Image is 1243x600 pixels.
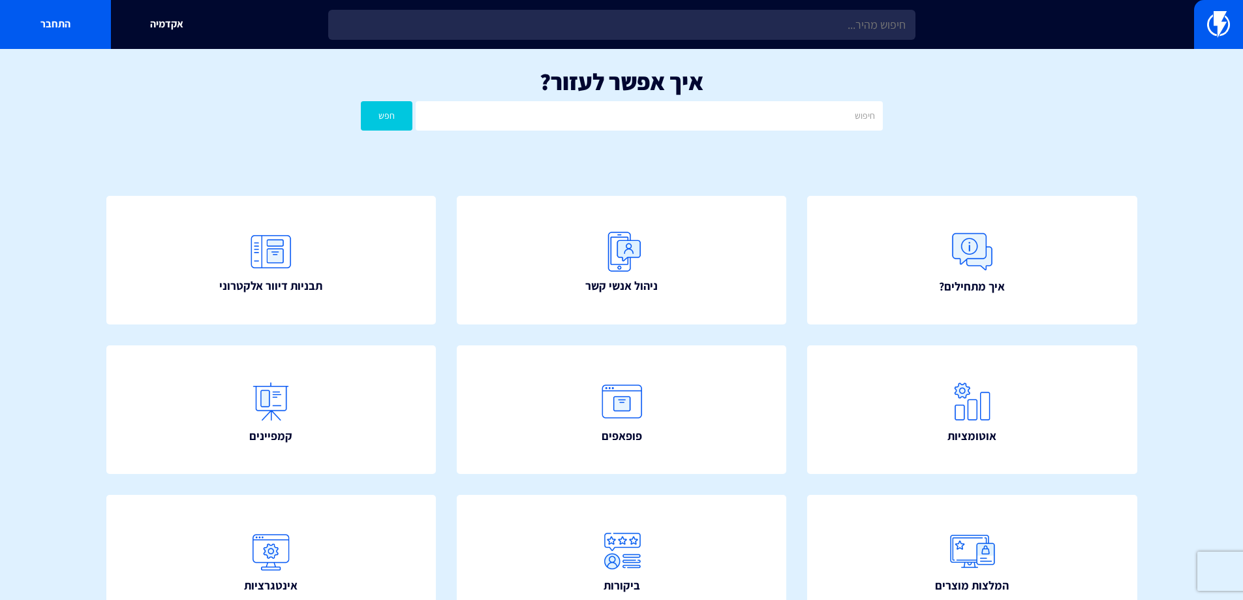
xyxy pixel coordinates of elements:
[457,345,787,475] a: פופאפים
[935,577,1009,594] span: המלצות מוצרים
[416,101,882,131] input: חיפוש
[604,577,640,594] span: ביקורות
[106,345,437,475] a: קמפיינים
[249,428,292,445] span: קמפיינים
[106,196,437,325] a: תבניות דיוור אלקטרוני
[807,196,1137,325] a: איך מתחילים?
[585,277,658,294] span: ניהול אנשי קשר
[939,278,1005,295] span: איך מתחילים?
[361,101,413,131] button: חפש
[20,69,1223,95] h1: איך אפשר לעזור?
[807,345,1137,475] a: אוטומציות
[244,577,298,594] span: אינטגרציות
[328,10,915,40] input: חיפוש מהיר...
[947,428,996,445] span: אוטומציות
[457,196,787,325] a: ניהול אנשי קשר
[219,277,322,294] span: תבניות דיוור אלקטרוני
[602,428,642,445] span: פופאפים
